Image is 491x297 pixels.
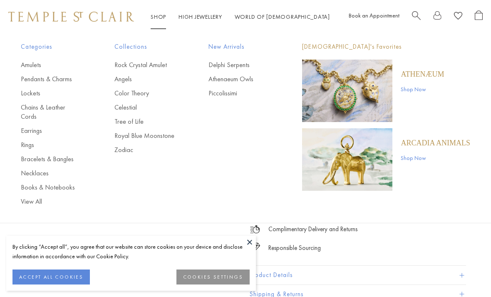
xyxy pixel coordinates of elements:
[250,224,260,235] img: icon_delivery.svg
[208,89,269,98] a: Piccolissimi
[114,89,175,98] a: Color Theory
[250,266,466,285] button: Product Details
[302,42,470,52] p: [DEMOGRAPHIC_DATA]'s Favorites
[21,155,81,164] a: Bracelets & Bangles
[12,242,250,261] div: By clicking “Accept all”, you agree that our website can store cookies on your device and disclos...
[235,13,330,20] a: World of [DEMOGRAPHIC_DATA]World of [DEMOGRAPHIC_DATA]
[475,10,483,23] a: Open Shopping Bag
[412,10,421,23] a: Search
[21,103,81,121] a: Chains & Leather Cords
[114,60,175,70] a: Rock Crystal Amulet
[8,12,134,22] img: Temple St. Clair
[176,270,250,285] button: COOKIES SETTINGS
[12,270,90,285] button: ACCEPT ALL COOKIES
[21,42,81,52] span: Categories
[114,117,175,126] a: Tree of Life
[151,12,330,22] nav: Main navigation
[349,12,399,19] a: Book an Appointment
[21,140,81,150] a: Rings
[21,126,81,135] a: Earrings
[21,75,81,84] a: Pendants & Charms
[401,85,444,94] a: Shop Now
[208,75,269,84] a: Athenaeum Owls
[401,70,444,79] a: Athenæum
[268,224,357,235] p: Complimentary Delivery and Returns
[21,169,81,178] a: Necklaces
[179,13,222,20] a: High JewelleryHigh Jewellery
[114,42,175,52] span: Collections
[268,243,321,253] div: Responsible Sourcing
[114,131,175,140] a: Royal Blue Moonstone
[208,42,269,52] span: New Arrivals
[151,13,166,20] a: ShopShop
[401,138,470,147] a: ARCADIA ANIMALS
[454,10,462,23] a: View Wishlist
[401,153,470,162] a: Shop Now
[21,197,81,206] a: View All
[114,75,175,84] a: Angels
[449,258,483,289] iframe: Gorgias live chat messenger
[21,183,81,192] a: Books & Notebooks
[114,145,175,155] a: Zodiac
[21,89,81,98] a: Lockets
[21,60,81,70] a: Amulets
[208,60,269,70] a: Delphi Serpents
[114,103,175,112] a: Celestial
